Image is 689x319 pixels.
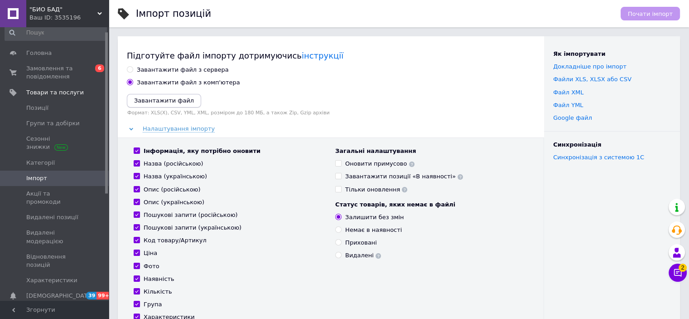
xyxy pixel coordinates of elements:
[96,292,111,299] span: 99+
[86,292,96,299] span: 39
[127,110,535,116] label: Формат: XLS(X), CSV, YML, XML, розміром до 180 МБ, а також Zip, Gzip архіви
[335,201,528,209] div: Статус товарів, яких немає в файлі
[345,186,407,194] div: Тільки оновлення
[143,125,215,133] span: Налаштування імпорту
[26,88,84,97] span: Товари та послуги
[26,104,48,112] span: Позиції
[26,253,84,269] span: Відновлення позицій
[134,97,194,104] i: Завантажити файл
[26,135,84,151] span: Сезонні знижки
[345,226,402,234] div: Немає в наявності
[553,89,583,96] a: Файл XML
[345,213,404,221] div: Залишити без змін
[553,50,671,58] div: Як імпортувати
[335,147,528,155] div: Загальні налаштування
[29,14,109,22] div: Ваш ID: 3535196
[679,263,687,271] span: 2
[144,275,174,283] div: Наявність
[26,213,78,221] span: Видалені позиції
[26,64,84,81] span: Замовлення та повідомлення
[553,76,631,83] a: Файли ХLS, XLSX або CSV
[553,141,671,149] div: Синхронізація
[26,276,77,285] span: Характеристики
[553,63,626,70] a: Докладніше про імпорт
[345,172,463,181] div: Завантажити позиції «В наявності»
[144,186,201,194] div: Опис (російською)
[127,94,201,108] button: Завантажити файл
[26,229,84,245] span: Видалені модерацією
[345,251,381,260] div: Видалені
[144,288,172,296] div: Кількість
[302,51,343,60] a: інструкції
[26,119,80,128] span: Групи та добірки
[127,50,535,61] div: Підготуйте файл імпорту дотримуючись
[95,64,104,72] span: 6
[144,211,238,219] div: Пошукові запити (російською)
[26,292,93,300] span: [DEMOGRAPHIC_DATA]
[137,79,240,87] div: Завантажити файл з комп'ютера
[553,114,592,121] a: Google файл
[144,160,203,168] div: Назва (російською)
[26,174,47,182] span: Імпорт
[26,49,52,57] span: Головна
[136,8,211,19] h1: Імпорт позицій
[144,147,260,155] div: Інформація, яку потрібно оновити
[144,236,207,245] div: Код товару/Артикул
[669,264,687,282] button: Чат з покупцем2
[144,249,157,257] div: Ціна
[26,190,84,206] span: Акції та промокоди
[144,172,207,181] div: Назва (українською)
[144,300,162,309] div: Група
[144,224,241,232] div: Пошукові запити (українською)
[144,262,159,270] div: Фото
[137,66,229,74] div: Завантажити файл з сервера
[26,159,55,167] span: Категорії
[345,160,414,168] div: Оновити примусово
[345,239,377,247] div: Приховані
[5,25,107,41] input: Пошук
[553,154,644,161] a: Синхронізація з системою 1С
[144,198,204,206] div: Опис (українською)
[553,102,583,108] a: Файл YML
[29,5,97,14] span: "БИО БАД"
